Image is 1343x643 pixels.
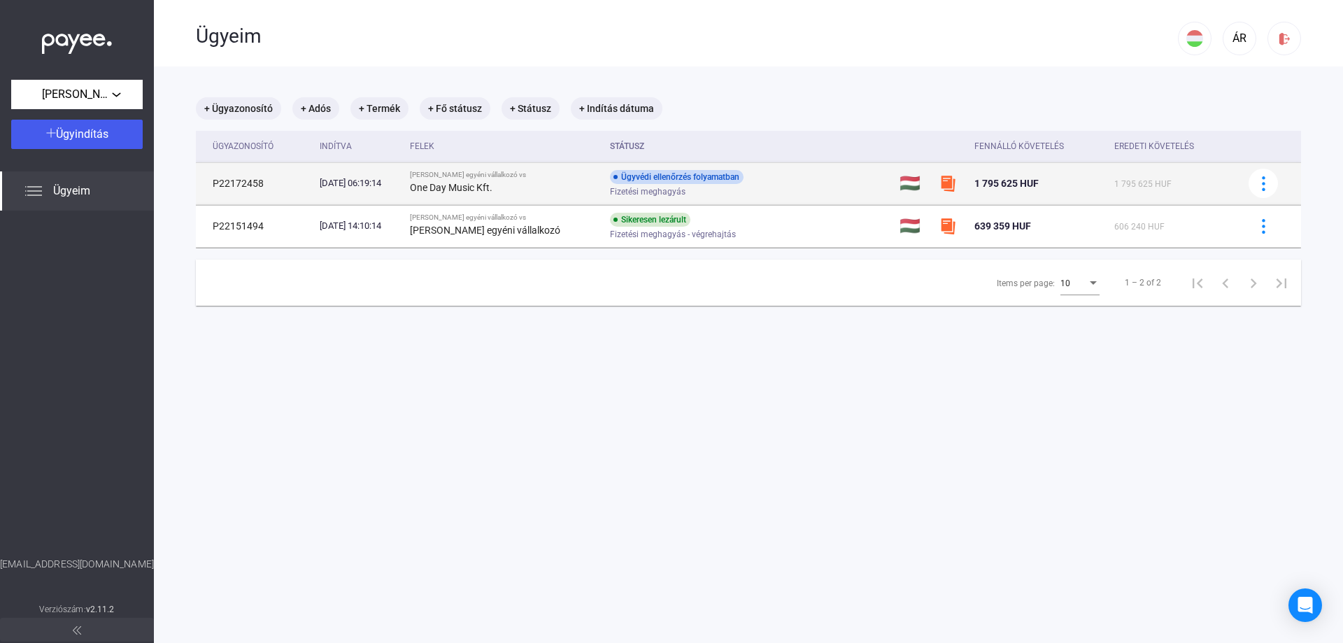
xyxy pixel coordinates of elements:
[571,97,662,120] mat-chip: + Indítás dátuma
[1060,274,1100,291] mat-select: Items per page:
[213,138,308,155] div: Ügyazonosító
[1184,269,1211,297] button: First page
[1114,138,1194,155] div: Eredeti követelés
[1249,211,1278,241] button: more-blue
[1277,31,1292,46] img: logout-red
[1256,219,1271,234] img: more-blue
[320,176,399,190] div: [DATE] 06:19:14
[196,97,281,120] mat-chip: + Ügyazonosító
[213,138,273,155] div: Ügyazonosító
[1114,179,1172,189] span: 1 795 625 HUF
[1239,269,1267,297] button: Next page
[939,218,956,234] img: szamlazzhu-mini
[894,205,934,247] td: 🇭🇺
[320,219,399,233] div: [DATE] 14:10:14
[502,97,560,120] mat-chip: + Státusz
[1211,269,1239,297] button: Previous page
[410,171,599,179] div: [PERSON_NAME] egyéni vállalkozó vs
[196,162,314,204] td: P22172458
[420,97,490,120] mat-chip: + Fő státusz
[610,183,685,200] span: Fizetési meghagyás
[42,86,112,103] span: [PERSON_NAME] egyéni vállalkozó
[1288,588,1322,622] div: Open Intercom Messenger
[974,220,1031,232] span: 639 359 HUF
[894,162,934,204] td: 🇭🇺
[410,213,599,222] div: [PERSON_NAME] egyéni vállalkozó vs
[320,138,352,155] div: Indítva
[25,183,42,199] img: list.svg
[604,131,894,162] th: Státusz
[196,24,1178,48] div: Ügyeim
[1178,22,1211,55] button: HU
[86,605,115,614] strong: v2.11.2
[73,626,81,635] img: arrow-double-left-grey.svg
[292,97,339,120] mat-chip: + Adós
[11,80,143,109] button: [PERSON_NAME] egyéni vállalkozó
[1267,22,1301,55] button: logout-red
[11,120,143,149] button: Ügyindítás
[410,138,599,155] div: Felek
[42,26,112,55] img: white-payee-white-dot.svg
[1249,169,1278,198] button: more-blue
[1228,30,1251,47] div: ÁR
[1186,30,1203,47] img: HU
[350,97,408,120] mat-chip: + Termék
[610,213,690,227] div: Sikeresen lezárult
[56,127,108,141] span: Ügyindítás
[974,138,1064,155] div: Fennálló követelés
[1060,278,1070,288] span: 10
[1114,222,1165,232] span: 606 240 HUF
[1223,22,1256,55] button: ÁR
[1125,274,1161,291] div: 1 – 2 of 2
[610,226,736,243] span: Fizetési meghagyás - végrehajtás
[320,138,399,155] div: Indítva
[1267,269,1295,297] button: Last page
[1114,138,1231,155] div: Eredeti követelés
[974,178,1039,189] span: 1 795 625 HUF
[997,275,1055,292] div: Items per page:
[939,175,956,192] img: szamlazzhu-mini
[974,138,1103,155] div: Fennálló követelés
[1256,176,1271,191] img: more-blue
[53,183,90,199] span: Ügyeim
[410,182,492,193] strong: One Day Music Kft.
[610,170,744,184] div: Ügyvédi ellenőrzés folyamatban
[196,205,314,247] td: P22151494
[410,138,434,155] div: Felek
[46,128,56,138] img: plus-white.svg
[410,225,560,236] strong: [PERSON_NAME] egyéni vállalkozó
